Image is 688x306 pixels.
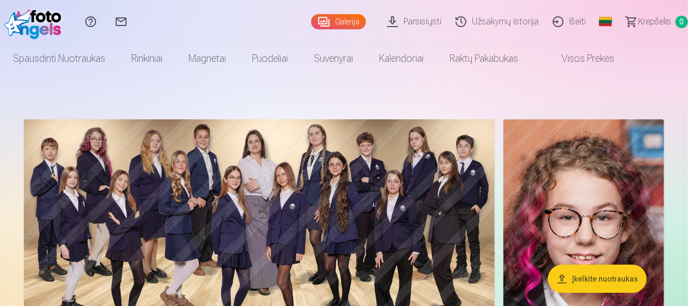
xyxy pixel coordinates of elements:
[531,43,627,74] a: Visos prekės
[239,43,301,74] a: Puodeliai
[301,43,366,74] a: Suvenyrai
[676,16,688,28] span: 0
[175,43,239,74] a: Magnetai
[4,4,67,39] img: /fa5
[437,43,531,74] a: Raktų pakabukas
[118,43,175,74] a: Rinkiniai
[638,15,671,28] span: Krepšelis
[311,14,366,29] a: Galerija
[366,43,437,74] a: Kalendoriai
[548,265,647,293] button: Įkelkite nuotraukas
